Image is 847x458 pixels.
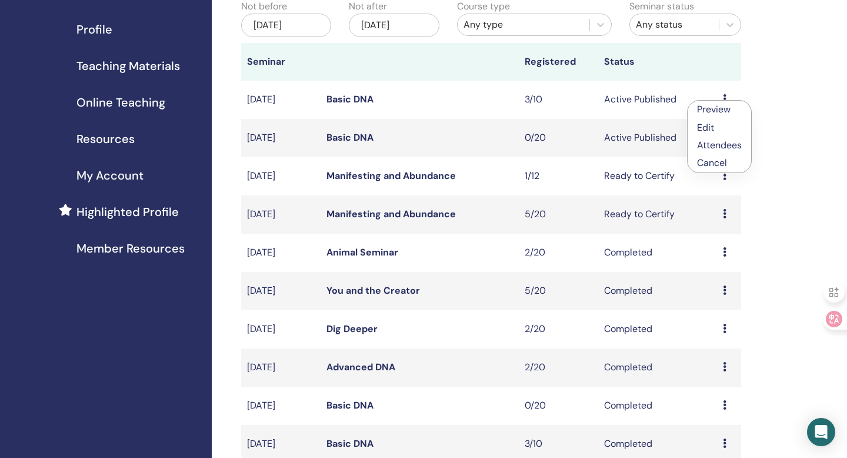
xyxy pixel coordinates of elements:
[241,349,321,387] td: [DATE]
[326,131,374,144] a: Basic DNA
[326,361,395,373] a: Advanced DNA
[519,387,598,425] td: 0/20
[598,81,717,119] td: Active Published
[519,310,598,349] td: 2/20
[697,103,731,115] a: Preview
[241,272,321,310] td: [DATE]
[76,240,185,257] span: Member Resources
[241,234,321,272] td: [DATE]
[519,119,598,157] td: 0/20
[76,94,165,111] span: Online Teaching
[598,119,717,157] td: Active Published
[598,43,717,81] th: Status
[241,43,321,81] th: Seminar
[598,195,717,234] td: Ready to Certify
[241,195,321,234] td: [DATE]
[598,349,717,387] td: Completed
[349,14,439,37] div: [DATE]
[598,272,717,310] td: Completed
[241,387,321,425] td: [DATE]
[76,203,179,221] span: Highlighted Profile
[326,170,456,182] a: Manifesting and Abundance
[241,119,321,157] td: [DATE]
[326,323,378,335] a: Dig Deeper
[326,246,398,258] a: Animal Seminar
[598,157,717,195] td: Ready to Certify
[519,157,598,195] td: 1/12
[697,121,714,134] a: Edit
[76,21,112,38] span: Profile
[598,310,717,349] td: Completed
[326,284,420,297] a: You and the Creator
[326,208,456,220] a: Manifesting and Abundance
[697,156,742,170] p: Cancel
[326,437,374,450] a: Basic DNA
[76,57,180,75] span: Teaching Materials
[76,167,144,184] span: My Account
[598,234,717,272] td: Completed
[598,387,717,425] td: Completed
[463,18,583,32] div: Any type
[519,43,598,81] th: Registered
[241,81,321,119] td: [DATE]
[519,81,598,119] td: 3/10
[519,272,598,310] td: 5/20
[519,234,598,272] td: 2/20
[519,195,598,234] td: 5/20
[241,157,321,195] td: [DATE]
[241,14,331,37] div: [DATE]
[636,18,713,32] div: Any status
[519,349,598,387] td: 2/20
[326,399,374,411] a: Basic DNA
[326,93,374,105] a: Basic DNA
[76,130,135,148] span: Resources
[241,310,321,349] td: [DATE]
[697,139,742,151] a: Attendees
[807,418,835,446] div: Open Intercom Messenger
